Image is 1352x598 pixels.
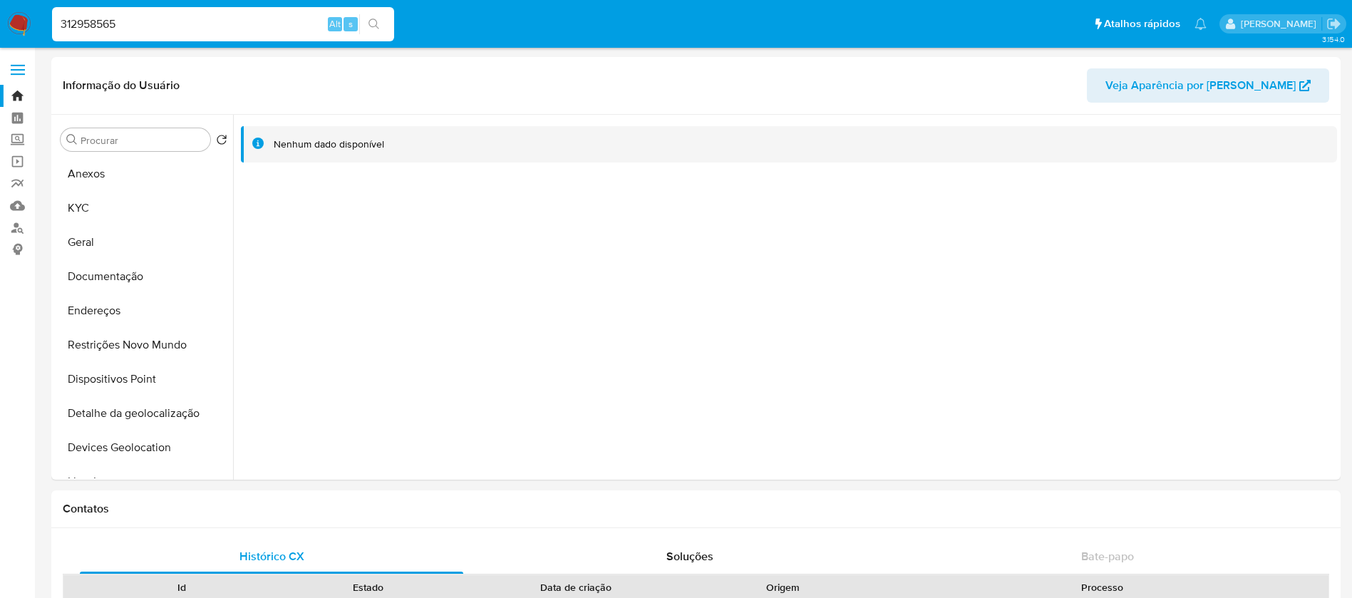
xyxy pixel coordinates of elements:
input: Pesquise usuários ou casos... [52,15,394,33]
div: Processo [887,580,1319,594]
a: Notificações [1194,18,1207,30]
button: Detalhe da geolocalização [55,396,233,431]
button: Procurar [66,134,78,145]
span: s [349,17,353,31]
button: Endereços [55,294,233,328]
a: Sair [1326,16,1341,31]
h1: Contatos [63,502,1329,516]
button: Restrições Novo Mundo [55,328,233,362]
input: Procurar [81,134,205,147]
h1: Informação do Usuário [63,78,180,93]
span: Atalhos rápidos [1104,16,1180,31]
button: Veja Aparência por [PERSON_NAME] [1087,68,1329,103]
div: Id [98,580,265,594]
span: Soluções [666,548,713,565]
p: weverton.gomes@mercadopago.com.br [1241,17,1321,31]
button: Anexos [55,157,233,191]
button: Geral [55,225,233,259]
div: Data de criação [472,580,680,594]
span: Histórico CX [239,548,304,565]
button: Lista Interna [55,465,233,499]
button: Retornar ao pedido padrão [216,134,227,150]
div: Estado [285,580,452,594]
button: search-icon [359,14,388,34]
button: KYC [55,191,233,225]
button: Dispositivos Point [55,362,233,396]
span: Veja Aparência por [PERSON_NAME] [1105,68,1296,103]
span: Alt [329,17,341,31]
span: Bate-papo [1081,548,1134,565]
div: Origem [700,580,867,594]
button: Documentação [55,259,233,294]
button: Devices Geolocation [55,431,233,465]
